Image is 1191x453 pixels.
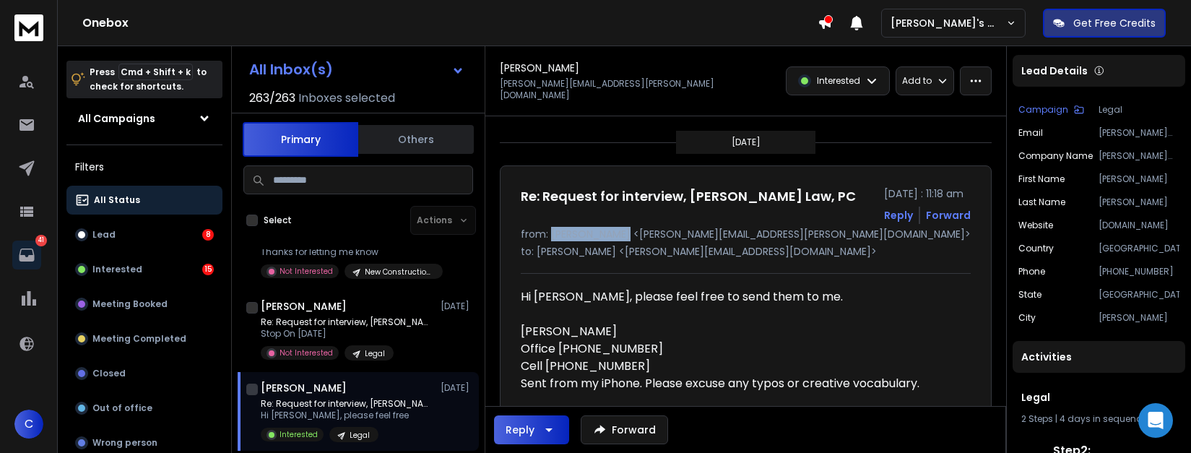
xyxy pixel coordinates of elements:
[90,65,207,94] p: Press to check for shortcuts.
[1073,16,1156,30] p: Get Free Credits
[66,186,222,215] button: All Status
[261,316,434,328] p: Re: Request for interview, [PERSON_NAME]
[500,78,742,101] p: [PERSON_NAME][EMAIL_ADDRESS][PERSON_NAME][DOMAIN_NAME]
[1018,312,1036,324] p: City
[1021,64,1088,78] p: Lead Details
[261,410,434,421] p: Hi [PERSON_NAME], please feel free
[298,90,395,107] h3: Inboxes selected
[238,55,476,84] button: All Inbox(s)
[92,229,116,241] p: Lead
[365,348,385,359] p: Legal
[35,235,47,246] p: 41
[441,301,473,312] p: [DATE]
[1099,104,1179,116] p: Legal
[1099,266,1179,277] p: [PHONE_NUMBER]
[1018,127,1043,139] p: Email
[506,423,534,437] div: Reply
[249,90,295,107] span: 263 / 263
[66,255,222,284] button: Interested15
[92,298,168,310] p: Meeting Booked
[1138,403,1173,438] div: Open Intercom Messenger
[1099,312,1179,324] p: [PERSON_NAME]
[14,410,43,439] button: C
[92,402,152,414] p: Out of office
[94,194,140,206] p: All Status
[261,246,434,258] p: Thanks for letting me know
[92,333,186,345] p: Meeting Completed
[817,75,860,87] p: Interested
[1021,413,1053,425] span: 2 Steps
[1099,197,1179,208] p: [PERSON_NAME]
[494,415,569,444] button: Reply
[521,186,856,207] h1: Re: Request for interview, [PERSON_NAME] Law, PC
[1099,127,1179,139] p: [PERSON_NAME][EMAIL_ADDRESS][PERSON_NAME][DOMAIN_NAME]
[243,122,358,157] button: Primary
[926,208,971,223] div: Forward
[884,186,971,201] p: [DATE] : 11:18 am
[732,137,761,148] p: [DATE]
[1018,243,1054,254] p: Country
[1099,150,1179,162] p: [PERSON_NAME] Law, PC
[202,229,214,241] div: 8
[1018,197,1065,208] p: Last Name
[1099,220,1179,231] p: [DOMAIN_NAME]
[891,16,1006,30] p: [PERSON_NAME]'s Workspace
[441,382,473,394] p: [DATE]
[521,227,971,241] p: from: [PERSON_NAME] <[PERSON_NAME][EMAIL_ADDRESS][PERSON_NAME][DOMAIN_NAME]>
[581,415,668,444] button: Forward
[66,290,222,319] button: Meeting Booked
[1018,220,1053,231] p: website
[1060,413,1147,425] span: 4 days in sequence
[66,394,222,423] button: Out of office
[1043,9,1166,38] button: Get Free Credits
[280,348,333,358] p: Not Interested
[261,328,434,340] p: Stop On [DATE]
[365,267,434,277] p: New ConstructionX
[521,244,971,259] p: to: [PERSON_NAME] <[PERSON_NAME][EMAIL_ADDRESS][DOMAIN_NAME]>
[1018,266,1045,277] p: Phone
[66,157,222,177] h3: Filters
[1021,413,1177,425] div: |
[261,381,347,395] h1: [PERSON_NAME]
[1099,173,1179,185] p: [PERSON_NAME]
[1018,104,1084,116] button: Campaign
[1018,150,1093,162] p: Company Name
[358,124,474,155] button: Others
[261,299,347,314] h1: [PERSON_NAME]
[1018,173,1065,185] p: First Name
[280,429,318,440] p: Interested
[202,264,214,275] div: 15
[280,266,333,277] p: Not Interested
[66,220,222,249] button: Lead8
[82,14,818,32] h1: Onebox
[118,64,193,80] span: Cmd + Shift + k
[66,324,222,353] button: Meeting Completed
[92,437,157,449] p: Wrong person
[884,208,913,223] button: Reply
[350,430,370,441] p: Legal
[1099,243,1179,254] p: [GEOGRAPHIC_DATA]
[1018,289,1041,301] p: State
[92,264,142,275] p: Interested
[1018,104,1068,116] p: Campaign
[261,398,434,410] p: Re: Request for interview, [PERSON_NAME]
[66,359,222,388] button: Closed
[92,368,126,379] p: Closed
[1013,341,1185,373] div: Activities
[14,14,43,41] img: logo
[1021,390,1177,405] h1: Legal
[66,104,222,133] button: All Campaigns
[902,75,932,87] p: Add to
[264,215,292,226] label: Select
[249,62,333,77] h1: All Inbox(s)
[78,111,155,126] h1: All Campaigns
[12,241,41,269] a: 41
[500,61,579,75] h1: [PERSON_NAME]
[1099,289,1179,301] p: [GEOGRAPHIC_DATA]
